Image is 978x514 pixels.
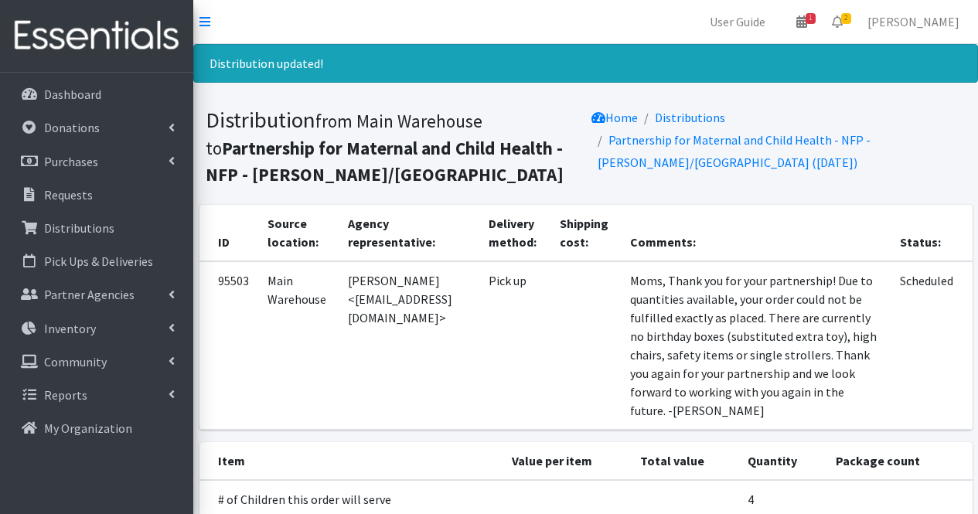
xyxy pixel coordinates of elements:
a: Requests [6,179,187,210]
a: Pick Ups & Deliveries [6,246,187,277]
span: 2 [841,13,851,24]
small: from Main Warehouse to [206,110,564,186]
th: Value per item [503,442,631,480]
p: My Organization [44,420,132,436]
p: Reports [44,387,87,403]
b: Partnership for Maternal and Child Health - NFP - [PERSON_NAME]/[GEOGRAPHIC_DATA] [206,137,564,186]
a: Purchases [6,146,187,177]
p: Community [44,354,107,369]
th: Agency representative: [339,205,479,261]
img: HumanEssentials [6,10,187,62]
p: Distributions [44,220,114,236]
td: 95503 [199,261,258,430]
a: Distributions [6,213,187,243]
th: Shipping cost: [550,205,621,261]
th: Item [199,442,503,480]
a: Distributions [655,110,725,125]
a: [PERSON_NAME] [855,6,972,37]
a: Home [591,110,638,125]
th: Quantity [738,442,826,480]
td: Scheduled [891,261,972,430]
p: Partner Agencies [44,287,135,302]
td: Moms, Thank you for your partnership! Due to quantities available, your order could not be fulfil... [621,261,891,430]
a: User Guide [697,6,778,37]
th: Status: [891,205,972,261]
p: Pick Ups & Deliveries [44,254,153,269]
td: Pick up [479,261,550,430]
th: Source location: [258,205,339,261]
p: Requests [44,187,93,203]
td: [PERSON_NAME] <[EMAIL_ADDRESS][DOMAIN_NAME]> [339,261,479,430]
h1: Distribution [206,107,581,187]
p: Dashboard [44,87,101,102]
a: 1 [784,6,820,37]
p: Donations [44,120,100,135]
th: Package count [826,442,972,480]
th: Comments: [621,205,891,261]
a: Partner Agencies [6,279,187,310]
a: Partnership for Maternal and Child Health - NFP - [PERSON_NAME]/[GEOGRAPHIC_DATA] ([DATE]) [598,132,871,170]
p: Inventory [44,321,96,336]
td: Main Warehouse [258,261,339,430]
a: Community [6,346,187,377]
span: 1 [806,13,816,24]
p: Purchases [44,154,98,169]
th: Delivery method: [479,205,550,261]
a: Donations [6,112,187,143]
a: My Organization [6,413,187,444]
th: Total value [631,442,738,480]
th: ID [199,205,258,261]
a: 2 [820,6,855,37]
a: Dashboard [6,79,187,110]
a: Reports [6,380,187,410]
div: Distribution updated! [193,44,978,83]
a: Inventory [6,313,187,344]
